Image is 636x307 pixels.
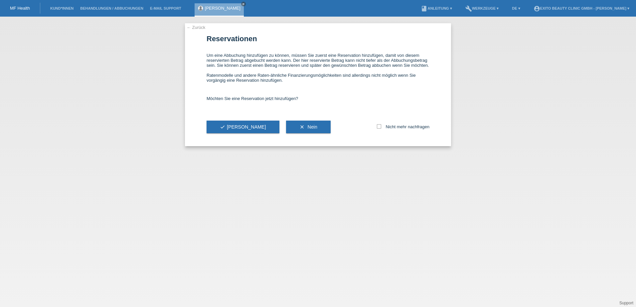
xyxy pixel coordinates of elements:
a: bookAnleitung ▾ [417,6,455,10]
a: account_circleExito Beauty Clinic GmbH - [PERSON_NAME] ▾ [530,6,633,10]
i: clear [299,124,305,130]
a: [PERSON_NAME] [205,6,240,11]
i: close [242,2,245,6]
a: close [241,2,246,6]
a: DE ▾ [509,6,523,10]
a: E-Mail Support [147,6,185,10]
span: Nein [308,124,317,130]
i: book [421,5,427,12]
a: ← Zurück [187,25,205,30]
i: check [220,124,225,130]
label: Nicht mehr nachfragen [377,124,429,129]
button: clear Nein [286,121,331,133]
a: buildWerkzeuge ▾ [462,6,502,10]
a: Support [619,301,633,305]
a: MF Health [10,6,30,11]
div: Möchten Sie eine Reservation jetzt hinzufügen? [207,89,429,108]
button: check[PERSON_NAME] [207,121,279,133]
span: [PERSON_NAME] [220,124,266,130]
a: Behandlungen / Abbuchungen [77,6,147,10]
div: Um eine Abbuchung hinzufügen zu können, müssen Sie zuerst eine Reservation hinzufügen, damit von ... [207,46,429,89]
a: Kund*innen [47,6,77,10]
i: account_circle [534,5,540,12]
h1: Reservationen [207,35,429,43]
i: build [465,5,472,12]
